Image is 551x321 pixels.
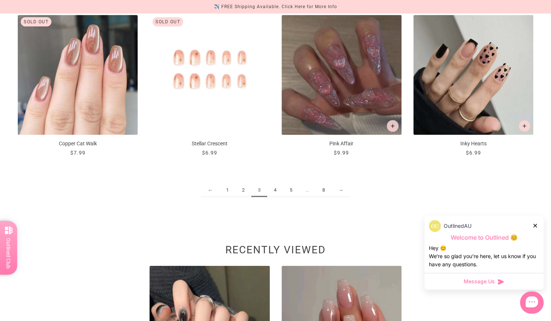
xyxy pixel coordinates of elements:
p: Inky Hearts [413,140,533,148]
span: $6.99 [202,150,217,156]
a: Pink Affair [282,15,402,157]
button: Add to cart [387,120,399,132]
a: → [332,183,350,197]
span: 3 [251,183,267,197]
img: data:image/png;base64,iVBORw0KGgoAAAANSUhEUgAAACQAAAAkCAYAAADhAJiYAAACJklEQVR4AexUO28TQRice/mFQxI... [429,220,441,232]
span: Message Us [464,278,495,285]
a: 4 [267,183,283,197]
span: ... [299,183,316,197]
span: $7.99 [70,150,85,156]
a: 2 [235,183,251,197]
a: Copper Cat Walk [18,15,138,157]
p: Copper Cat Walk [18,140,138,148]
span: $9.99 [334,150,349,156]
a: 8 [316,183,332,197]
a: ← [201,183,219,197]
button: Add to cart [518,120,530,132]
a: Inky Hearts [413,15,533,157]
div: Hey 😊 We‘re so glad you’re here, let us know if you have any questions. [429,244,539,268]
a: 1 [219,183,235,197]
div: Sold out [21,17,51,27]
p: OutlinedAU [444,222,471,230]
h2: Recently viewed [18,248,533,256]
p: Welcome to Outlined 😊 [429,234,539,241]
a: 5 [283,183,299,197]
div: ✈️ FREE Shipping Available. Click Here for More Info [214,3,337,11]
p: Pink Affair [282,140,402,148]
p: Stellar Crescent [149,140,269,148]
a: Stellar Crescent [149,15,269,157]
span: $6.99 [466,150,481,156]
div: Sold out [152,17,183,27]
